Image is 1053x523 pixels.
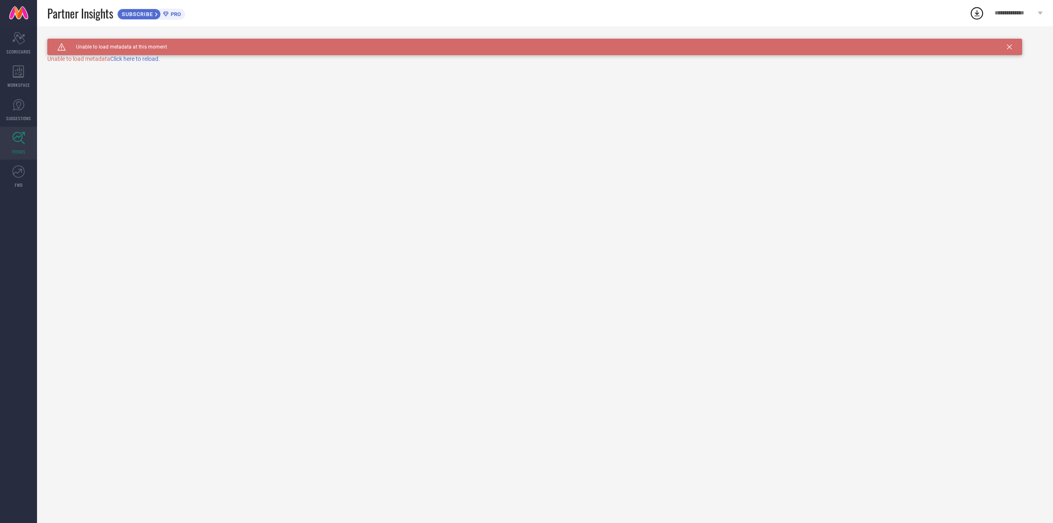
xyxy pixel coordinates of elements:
[970,6,984,21] div: Open download list
[6,115,31,121] span: SUGGESTIONS
[7,82,30,88] span: WORKSPACE
[118,11,155,17] span: SUBSCRIBE
[66,44,167,50] span: Unable to load metadata at this moment
[47,39,72,45] h1: TRENDS
[12,149,26,155] span: TRENDS
[47,5,113,22] span: Partner Insights
[169,11,181,17] span: PRO
[7,49,31,55] span: SCORECARDS
[110,56,160,62] span: Click here to reload.
[15,182,23,188] span: FWD
[47,56,1043,62] div: Unable to load metadata
[117,7,185,20] a: SUBSCRIBEPRO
